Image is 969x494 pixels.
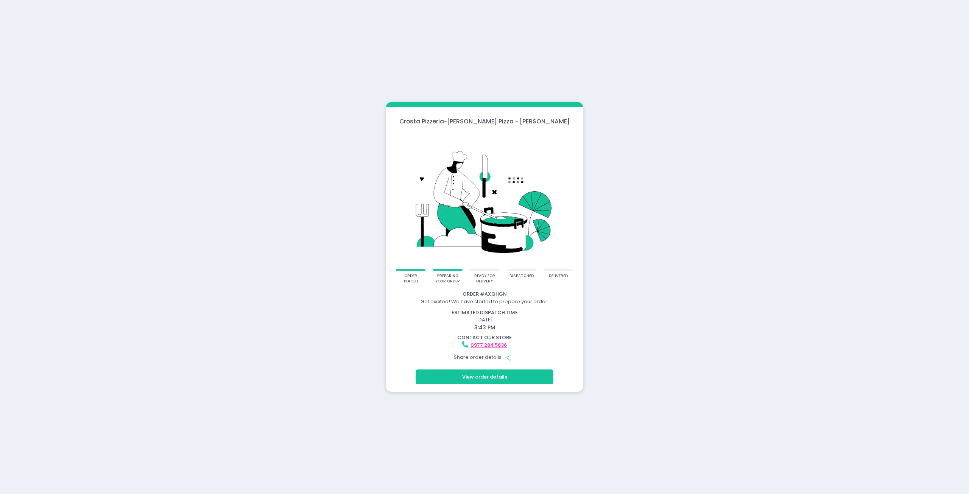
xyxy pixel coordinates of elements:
div: Get excited! We have started to prepare your order. [387,298,582,305]
div: Share order details [387,350,582,365]
div: [DATE] [383,309,587,332]
div: Order # AXQHGN [387,290,582,298]
div: preparing your order [435,273,460,284]
div: dispatched [509,273,534,279]
div: order placed [399,273,423,284]
div: estimated dispatch time [387,309,582,316]
img: talkie [396,131,573,269]
div: contact our store [387,334,582,341]
div: Crosta Pizzeria - [PERSON_NAME] Pizza - [PERSON_NAME] [386,117,583,126]
span: 3:43 PM [474,324,495,331]
div: ready for delivery [472,273,497,284]
a: 0977 284 5636 [470,341,507,349]
button: View order details [416,369,553,384]
div: delivered [549,273,568,279]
